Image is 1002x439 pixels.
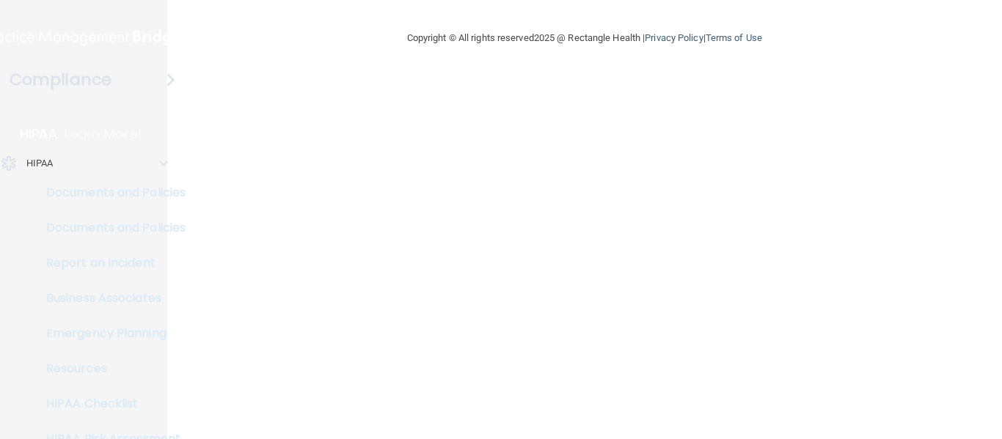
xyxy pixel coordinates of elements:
p: Resources [10,361,210,376]
h4: Compliance [10,70,111,90]
p: Business Associates [10,291,210,306]
p: HIPAA [20,125,57,143]
p: HIPAA Checklist [10,396,210,411]
div: Copyright © All rights reserved 2025 @ Rectangle Health | | [317,15,852,62]
p: Documents and Policies [10,221,210,235]
a: Privacy Policy [645,32,703,43]
a: Terms of Use [706,32,762,43]
p: Documents and Policies [10,185,210,200]
p: Report an Incident [10,256,210,270]
p: Emergency Planning [10,326,210,341]
p: HIPAA [26,155,54,172]
p: Learn More! [65,125,142,143]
